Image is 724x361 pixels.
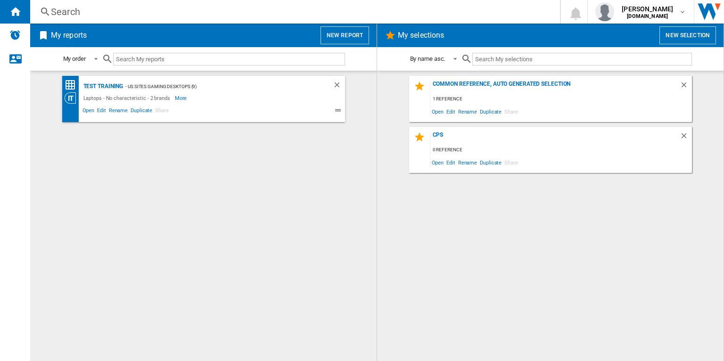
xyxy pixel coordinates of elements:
[659,26,716,44] button: New selection
[175,92,189,104] span: More
[154,106,170,117] span: Share
[410,55,445,62] div: By name asc.
[430,105,445,118] span: Open
[430,144,692,156] div: 0 reference
[430,81,680,93] div: Common reference, auto generated selection
[430,131,680,144] div: cps
[51,5,535,18] div: Search
[457,105,478,118] span: Rename
[430,93,692,105] div: 1 reference
[129,106,154,117] span: Duplicate
[472,53,691,66] input: Search My selections
[49,26,89,44] h2: My reports
[9,29,21,41] img: alerts-logo.svg
[627,13,668,19] b: [DOMAIN_NAME]
[445,105,457,118] span: Edit
[680,81,692,93] div: Delete
[81,81,123,92] div: Test Training
[321,26,369,44] button: New report
[680,131,692,144] div: Delete
[622,4,673,14] span: [PERSON_NAME]
[478,105,503,118] span: Duplicate
[333,81,345,92] div: Delete
[503,105,519,118] span: Share
[503,156,519,169] span: Share
[107,106,129,117] span: Rename
[96,106,107,117] span: Edit
[113,53,345,66] input: Search My reports
[123,81,313,92] div: - US Sites Gaming Desktops (9)
[457,156,478,169] span: Rename
[81,106,96,117] span: Open
[445,156,457,169] span: Edit
[430,156,445,169] span: Open
[396,26,446,44] h2: My selections
[65,79,81,91] div: Price Matrix
[478,156,503,169] span: Duplicate
[63,55,86,62] div: My order
[81,92,175,104] div: Laptops - No characteristic - 2 brands
[595,2,614,21] img: profile.jpg
[65,92,81,104] div: Category View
